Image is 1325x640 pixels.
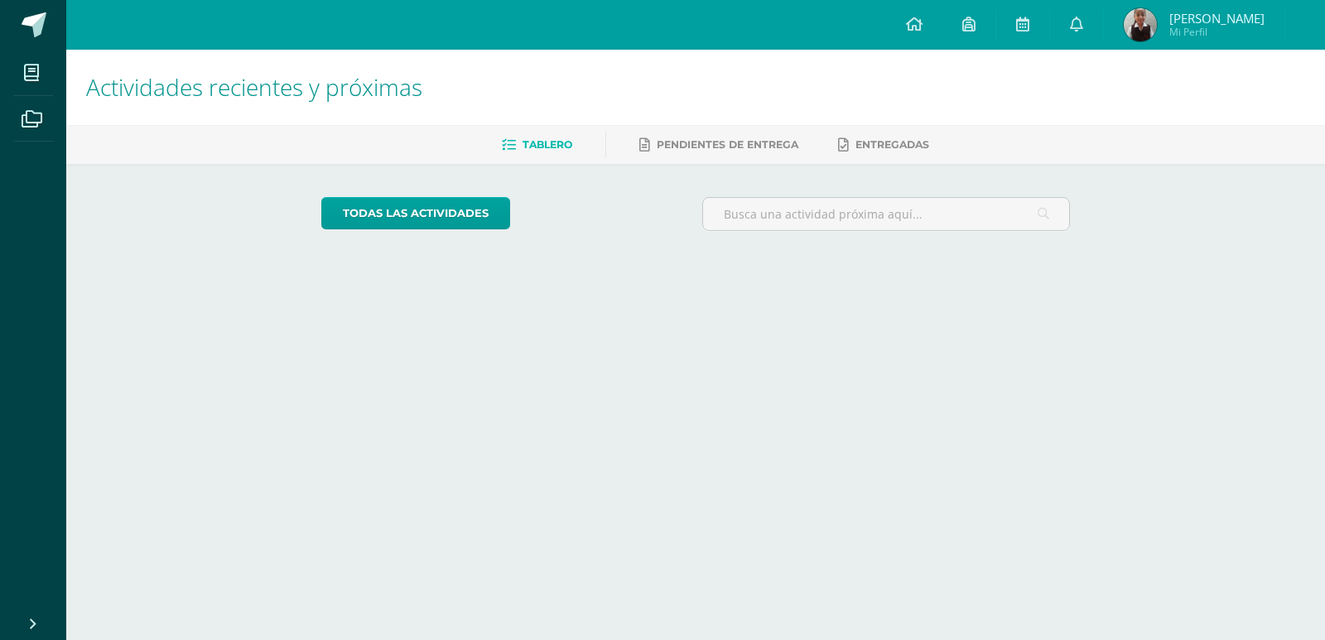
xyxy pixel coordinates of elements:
span: Entregadas [855,138,929,151]
span: Tablero [523,138,572,151]
span: Mi Perfil [1169,25,1265,39]
span: [PERSON_NAME] [1169,10,1265,26]
img: cd5a91326a695894c1927037dc48d495.png [1124,8,1157,41]
a: Entregadas [838,132,929,158]
a: Tablero [502,132,572,158]
span: Actividades recientes y próximas [86,71,422,103]
a: Pendientes de entrega [639,132,798,158]
a: todas las Actividades [321,197,510,229]
input: Busca una actividad próxima aquí... [703,198,1070,230]
span: Pendientes de entrega [657,138,798,151]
